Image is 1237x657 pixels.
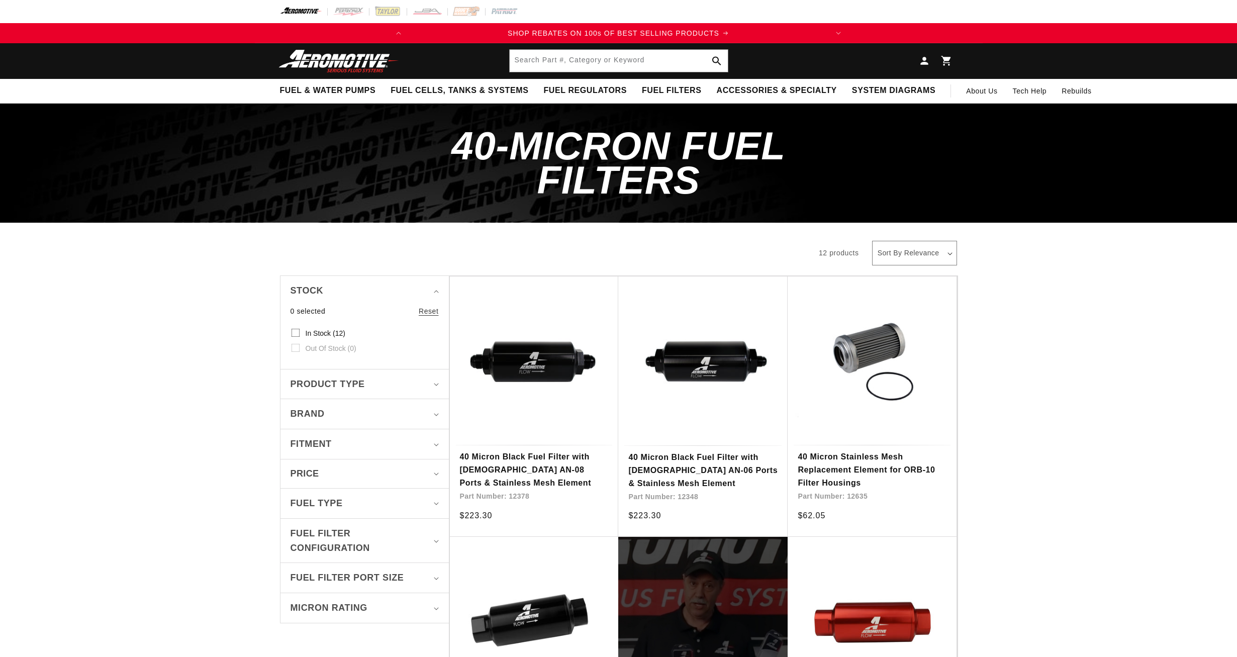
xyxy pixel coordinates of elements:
summary: Rebuilds [1054,79,1099,103]
span: Brand [291,407,325,421]
span: Out of stock (0) [306,344,356,353]
span: Fitment [291,437,332,451]
summary: Fuel Filters [634,79,709,103]
span: Fuel Filter Configuration [291,526,430,555]
span: Fuel Filters [642,85,702,96]
a: 40 Micron Black Fuel Filter with [DEMOGRAPHIC_DATA] AN-06 Ports & Stainless Mesh Element [628,451,778,490]
summary: Accessories & Specialty [709,79,844,103]
a: SHOP REBATES ON 100s OF BEST SELLING PRODUCTS [409,28,828,39]
summary: Tech Help [1005,79,1055,103]
div: Announcement [409,28,828,39]
a: 40 Micron Stainless Mesh Replacement Element for ORB-10 Filter Housings [798,450,946,489]
span: About Us [966,87,997,95]
summary: System Diagrams [844,79,943,103]
img: Aeromotive [276,49,402,73]
slideshow-component: Translation missing: en.sections.announcements.announcement_bar [255,23,983,43]
input: Search by Part Number, Category or Keyword [510,50,728,72]
a: Reset [419,306,439,317]
span: System Diagrams [852,85,935,96]
summary: Fuel Filter Configuration (0 selected) [291,519,439,563]
span: Fuel Type [291,496,343,511]
summary: Price [291,459,439,488]
summary: Product type (0 selected) [291,369,439,399]
span: Fuel & Water Pumps [280,85,376,96]
span: Tech Help [1013,85,1047,97]
summary: Micron Rating (0 selected) [291,593,439,623]
button: Translation missing: en.sections.announcements.next_announcement [828,23,848,43]
a: 40 Micron Black Fuel Filter with [DEMOGRAPHIC_DATA] AN-08 Ports & Stainless Mesh Element [460,450,609,489]
summary: Fuel Type (0 selected) [291,489,439,518]
span: Micron Rating [291,601,367,615]
span: Fuel Regulators [543,85,626,96]
span: Product type [291,377,365,392]
span: SHOP REBATES ON 100s OF BEST SELLING PRODUCTS [508,29,719,37]
summary: Fuel & Water Pumps [272,79,384,103]
span: Stock [291,284,324,298]
summary: Fuel Filter Port Size (0 selected) [291,563,439,593]
summary: Fuel Cells, Tanks & Systems [383,79,536,103]
span: Fuel Cells, Tanks & Systems [391,85,528,96]
a: About Us [959,79,1005,103]
span: In stock (12) [306,329,345,338]
summary: Fuel Regulators [536,79,634,103]
button: search button [706,50,728,72]
span: Fuel Filter Port Size [291,571,404,585]
button: Translation missing: en.sections.announcements.previous_announcement [389,23,409,43]
span: Accessories & Specialty [717,85,837,96]
span: Rebuilds [1062,85,1091,97]
summary: Brand (0 selected) [291,399,439,429]
span: 0 selected [291,306,326,317]
span: 12 products [819,249,859,257]
summary: Stock (0 selected) [291,276,439,306]
span: 40-Micron Fuel Filters [451,124,785,202]
div: 1 of 2 [409,28,828,39]
summary: Fitment (0 selected) [291,429,439,459]
span: Price [291,467,319,481]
